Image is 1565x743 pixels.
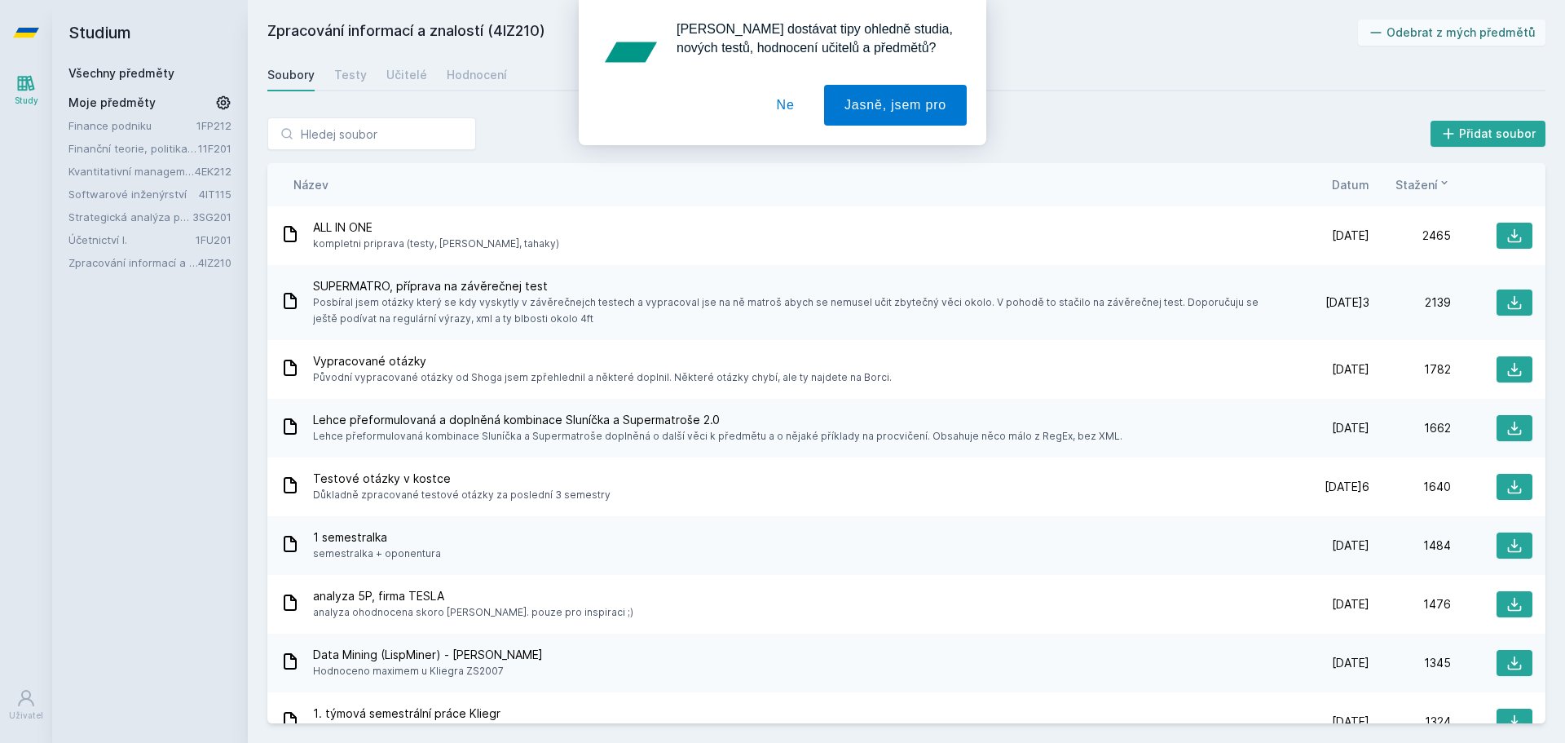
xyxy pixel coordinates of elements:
[1332,176,1369,193] button: Datum
[1325,294,1369,311] span: [DATE]3
[1369,655,1451,671] div: 1345
[68,186,199,202] a: Softwarové inženýrství
[1395,176,1451,193] button: Stažení
[313,604,633,621] span: analyza ohodnocena skoro [PERSON_NAME]. pouze pro inspiraci ;)
[1369,361,1451,378] div: 1782
[313,353,892,369] span: Vypracované otázky
[1332,596,1369,613] span: [DATE]
[313,294,1281,327] span: Posbíral jsem otázky který se kdy vyskytly v závěrečnejch testech a vypracoval jse na ně matroš a...
[68,163,195,179] a: Kvantitativní management
[313,722,827,738] span: 1. semestrální práce vypracovaná naším týmem. Měli jsme Kliegra jako cvičícího. 19/20 bodů. LS 20...
[313,428,1122,444] span: Lehce přeformulovaná kombinace Sluníčka a Supermatroše doplněná o další věci k předmětu a o nějak...
[68,232,196,248] a: Účetnictví I.
[1369,537,1451,554] div: 1484
[1332,655,1369,671] span: [DATE]
[198,142,231,155] a: 11F201
[293,176,328,193] button: Název
[1395,176,1438,193] span: Stažení
[313,588,633,604] span: analyza 5P, firma TESLA
[198,256,231,269] a: 4IZ210
[313,705,827,722] span: 1. týmová semestrální práce Kliegr
[824,85,967,126] button: Jasně, jsem pro
[68,140,198,157] a: Finanční teorie, politika a instituce
[196,233,231,246] a: 1FU201
[1369,228,1451,244] div: 2465
[1369,294,1451,311] div: 2139
[598,20,663,85] img: notification icon
[313,236,559,252] span: kompletni priprava (testy, [PERSON_NAME], tahaky)
[313,529,441,546] span: 1 semestralka
[1369,714,1451,730] div: 1324
[1332,537,1369,554] span: [DATE]
[1332,228,1369,244] span: [DATE]
[9,710,43,722] div: Uživatel
[68,209,192,225] a: Strategická analýza pro informatiky a statistiky
[1369,596,1451,613] div: 1476
[1369,479,1451,495] div: 1640
[313,219,559,236] span: ALL IN ONE
[1332,714,1369,730] span: [DATE]
[313,471,611,487] span: Testové otázky v kostce
[1369,420,1451,436] div: 1662
[313,546,441,562] span: semestralka + oponentura
[313,412,1122,428] span: Lehce přeformulovaná a doplněná kombinace Sluníčka a Supermatroše 2.0
[313,487,611,503] span: Důkladně zpracované testové otázky za poslední 3 semestry
[1332,361,1369,378] span: [DATE]
[313,278,1281,294] span: SUPERMATRO, příprava na závěrečnej test
[756,85,815,126] button: Ne
[663,20,967,57] div: [PERSON_NAME] dostávat tipy ohledně studia, nových testů, hodnocení učitelů a předmětů?
[1332,420,1369,436] span: [DATE]
[313,663,543,679] span: Hodnoceno maximem u Kliegra ZS2007
[68,254,198,271] a: Zpracování informací a znalostí
[313,369,892,386] span: Původní vypracované otázky od Shoga jsem zpřehlednil a některé doplnil. Některé otázky chybí, ale...
[1325,479,1369,495] span: [DATE]6
[313,647,543,663] span: Data Mining (LispMiner) - [PERSON_NAME]
[192,210,231,223] a: 3SG201
[195,165,231,178] a: 4EK212
[3,680,49,730] a: Uživatel
[199,188,231,201] a: 4IT115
